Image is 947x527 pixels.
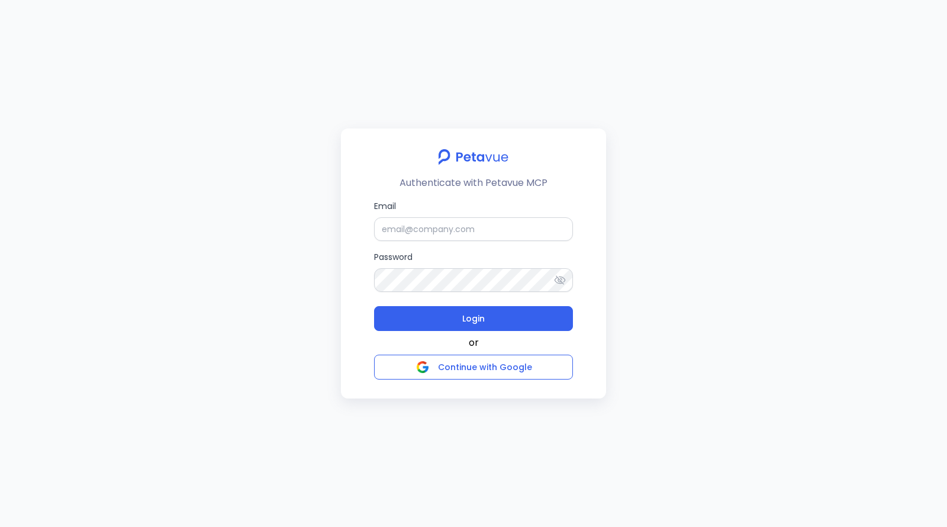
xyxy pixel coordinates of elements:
[374,217,573,241] input: Email
[374,250,573,291] label: Password
[400,176,547,190] p: Authenticate with Petavue MCP
[374,268,573,291] input: Password
[462,310,485,327] span: Login
[438,361,532,373] span: Continue with Google
[374,306,573,331] button: Login
[430,143,516,171] img: petavue logo
[374,355,573,380] button: Continue with Google
[469,336,479,350] span: or
[374,200,573,241] label: Email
